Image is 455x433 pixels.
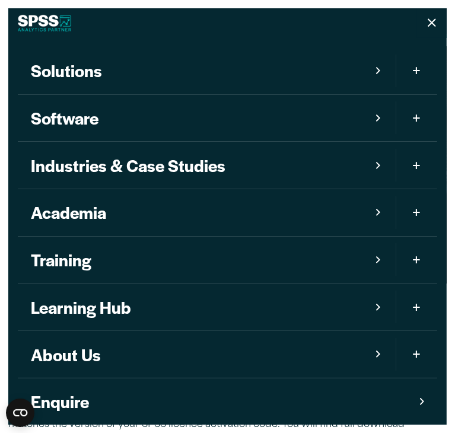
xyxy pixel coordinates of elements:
[18,15,72,31] img: SPSS White Logo
[18,331,396,378] a: About Us
[6,399,34,427] button: Open CMP widget
[18,284,396,330] a: Learning Hub
[18,142,396,189] a: Industries & Case Studies
[18,378,437,425] a: Enquire
[18,237,396,284] a: Training
[18,95,396,142] a: Software
[18,47,396,94] a: Solutions
[18,189,396,236] a: Academia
